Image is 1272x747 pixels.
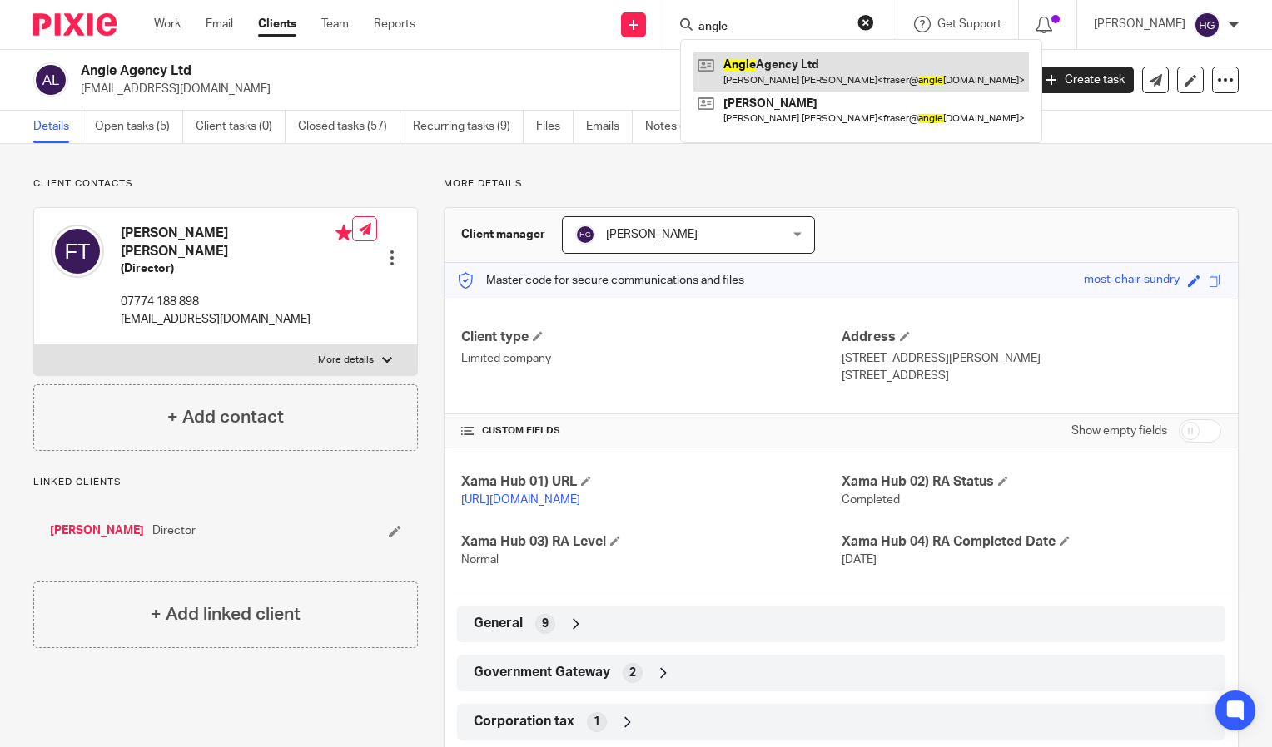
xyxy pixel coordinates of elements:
[374,16,415,32] a: Reports
[413,111,524,143] a: Recurring tasks (9)
[629,665,636,681] span: 2
[842,329,1221,346] h4: Address
[1194,12,1220,38] img: svg%3E
[842,350,1221,367] p: [STREET_ADDRESS][PERSON_NAME]
[1071,423,1167,439] label: Show empty fields
[842,533,1221,551] h4: Xama Hub 04) RA Completed Date
[121,311,352,328] p: [EMAIL_ADDRESS][DOMAIN_NAME]
[575,225,595,245] img: svg%3E
[474,664,610,681] span: Government Gateway
[51,225,104,278] img: svg%3E
[461,533,841,551] h4: Xama Hub 03) RA Level
[536,111,574,143] a: Files
[258,16,296,32] a: Clients
[542,616,549,632] span: 9
[937,18,1001,30] span: Get Support
[151,601,301,627] h4: + Add linked client
[1037,67,1134,93] a: Create task
[33,111,82,143] a: Details
[645,111,706,143] a: Notes (0)
[461,494,580,506] a: [URL][DOMAIN_NAME]
[50,522,144,539] a: [PERSON_NAME]
[33,476,418,489] p: Linked clients
[457,272,744,289] p: Master code for secure communications and files
[586,111,633,143] a: Emails
[1094,16,1185,32] p: [PERSON_NAME]
[206,16,233,32] a: Email
[154,16,181,32] a: Work
[33,62,68,97] img: svg%3E
[461,554,499,566] span: Normal
[842,473,1221,491] h4: Xama Hub 02) RA Status
[81,81,1012,97] p: [EMAIL_ADDRESS][DOMAIN_NAME]
[842,554,877,566] span: [DATE]
[298,111,400,143] a: Closed tasks (57)
[461,350,841,367] p: Limited company
[474,713,574,730] span: Corporation tax
[461,329,841,346] h4: Client type
[1084,271,1180,290] div: most-chair-sundry
[321,16,349,32] a: Team
[461,424,841,438] h4: CUSTOM FIELDS
[444,177,1239,190] p: More details
[842,494,900,506] span: Completed
[335,225,352,241] i: Primary
[318,354,374,367] p: More details
[121,225,352,260] h4: [PERSON_NAME] [PERSON_NAME]
[167,404,284,430] h4: + Add contact
[95,111,183,143] a: Open tasks (5)
[606,229,698,240] span: [PERSON_NAME]
[152,522,196,539] span: Director
[81,62,826,80] h2: Angle Agency Ltd
[474,615,523,632] span: General
[594,714,600,730] span: 1
[121,260,352,277] h5: (Director)
[461,473,841,491] h4: Xama Hub 01) URL
[697,20,847,35] input: Search
[121,294,352,310] p: 07774 188 898
[461,226,545,243] h3: Client manager
[842,368,1221,384] p: [STREET_ADDRESS]
[33,13,117,36] img: Pixie
[857,14,874,31] button: Clear
[196,111,286,143] a: Client tasks (0)
[33,177,418,190] p: Client contacts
